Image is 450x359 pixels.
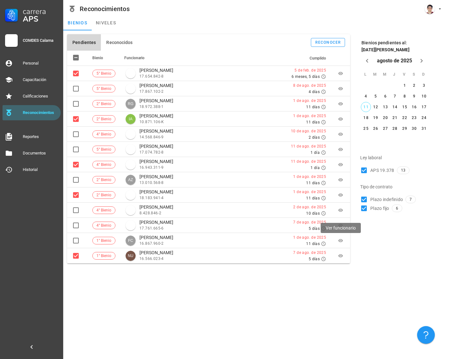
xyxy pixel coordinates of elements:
[400,116,410,120] div: 22
[129,114,132,124] span: IA
[400,126,410,131] div: 29
[80,5,130,12] div: Reconocimientos
[409,83,419,88] div: 2
[126,160,136,170] div: avatar
[370,205,389,211] span: Plazo fijo
[400,83,410,88] div: 1
[126,129,136,139] div: avatar
[96,237,111,244] span: 1° Bienio
[361,126,371,131] div: 25
[126,251,136,261] div: avatar
[291,219,326,225] div: 7 de ago. de 2025
[374,54,415,67] button: agosto de 2025
[315,40,341,45] div: reconocer
[139,255,173,262] div: 16.566.023-4
[361,94,371,98] div: 4
[126,144,136,154] div: avatar
[400,123,410,134] button: 29
[390,126,400,131] div: 28
[139,174,173,179] div: [PERSON_NAME]
[419,105,429,109] div: 17
[139,113,173,119] div: [PERSON_NAME]
[292,73,320,80] div: 6 meses, 5 días
[390,69,399,80] th: J
[128,251,133,261] span: NU
[371,102,381,112] button: 12
[361,113,371,123] button: 18
[410,196,412,203] span: 7
[3,72,61,87] a: Capacitación
[96,70,111,77] span: 5° Bienio
[371,105,381,109] div: 12
[380,102,390,112] button: 13
[126,99,136,109] div: avatar
[139,98,173,104] div: [PERSON_NAME]
[419,102,429,112] button: 17
[425,4,435,14] div: avatar
[291,173,326,180] div: 1 de ago. de 2025
[380,94,390,98] div: 6
[291,113,326,119] div: 1 de ago. de 2025
[96,100,111,107] span: 2° Bienio
[291,98,326,104] div: 1 de ago. de 2025
[139,88,173,95] div: 17.867.102-2
[361,105,371,109] div: 11
[419,69,428,80] th: D
[306,119,320,125] div: 11 días
[286,51,331,66] th: Cumplido
[139,204,173,210] div: [PERSON_NAME]
[139,104,173,110] div: 18.972.388-1
[409,105,419,109] div: 16
[371,113,381,123] button: 19
[96,85,111,92] span: 5° Bienio
[139,128,173,134] div: [PERSON_NAME]
[96,222,111,229] span: 4° Bienio
[361,123,371,134] button: 25
[400,80,410,91] button: 1
[3,56,61,71] a: Personal
[139,240,173,247] div: 16.867.960-2
[371,69,380,80] th: M
[23,94,58,99] div: Calificaciones
[311,38,345,47] button: reconocer
[361,102,371,112] button: 11
[310,56,326,60] span: Cumplido
[139,119,173,125] div: 10.871.106-K
[419,116,429,120] div: 24
[409,80,419,91] button: 2
[291,82,326,89] div: 8 de ago. de 2025
[23,15,58,23] div: APS
[361,55,373,66] button: Mes anterior
[96,192,111,198] span: 2° Bienio
[291,204,326,210] div: 2 de ago. de 2025
[96,207,111,214] span: 4° Bienio
[419,123,429,134] button: 31
[139,159,173,164] div: [PERSON_NAME]
[370,167,394,173] span: APS 19.378
[390,102,400,112] button: 14
[390,113,400,123] button: 21
[3,129,61,144] a: Reportes
[96,176,111,183] span: 2° Bienio
[87,51,120,66] th: Bienio: Sin ordenar. Pulse para ordenar de forma ascendente.
[139,250,173,255] div: [PERSON_NAME]
[356,34,432,53] div: Bienios pendientes al:
[400,69,409,80] th: V
[371,123,381,134] button: 26
[419,113,429,123] button: 24
[96,161,111,168] span: 4° Bienio
[409,113,419,123] button: 23
[126,175,136,185] div: avatar
[400,102,410,112] button: 15
[361,116,371,120] div: 18
[361,69,370,80] th: L
[360,179,441,194] div: Tipo de contrato
[306,180,320,186] div: 11 días
[63,15,92,30] a: bienios
[309,134,320,141] div: 2 días
[419,83,429,88] div: 3
[309,256,320,262] div: 5 días
[419,126,429,131] div: 31
[360,150,441,165] div: Ley laboral
[96,131,111,138] span: 4° Bienio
